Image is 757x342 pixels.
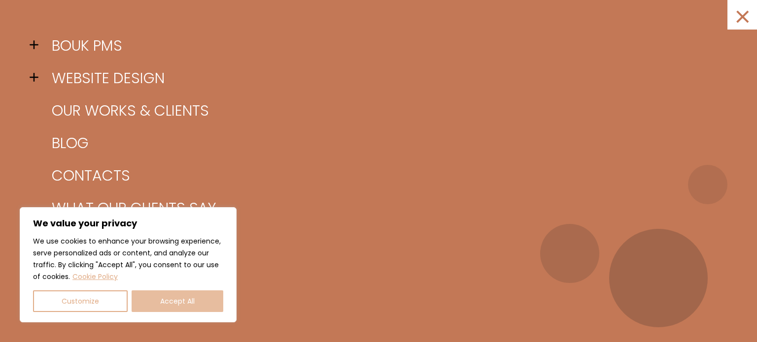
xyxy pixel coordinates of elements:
a: What our clients say [44,192,727,224]
a: Our works & clients [44,94,727,127]
a: Cookie Policy [72,271,118,282]
button: Accept All [132,290,223,312]
a: Website design [44,62,727,94]
a: BOUK PMS [44,30,727,62]
a: Blog [44,127,727,159]
a: Contacts [44,159,727,192]
p: We use cookies to enhance your browsing experience, serve personalized ads or content, and analyz... [33,235,223,282]
p: We value your privacy [33,218,223,229]
button: Customize [33,290,128,312]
